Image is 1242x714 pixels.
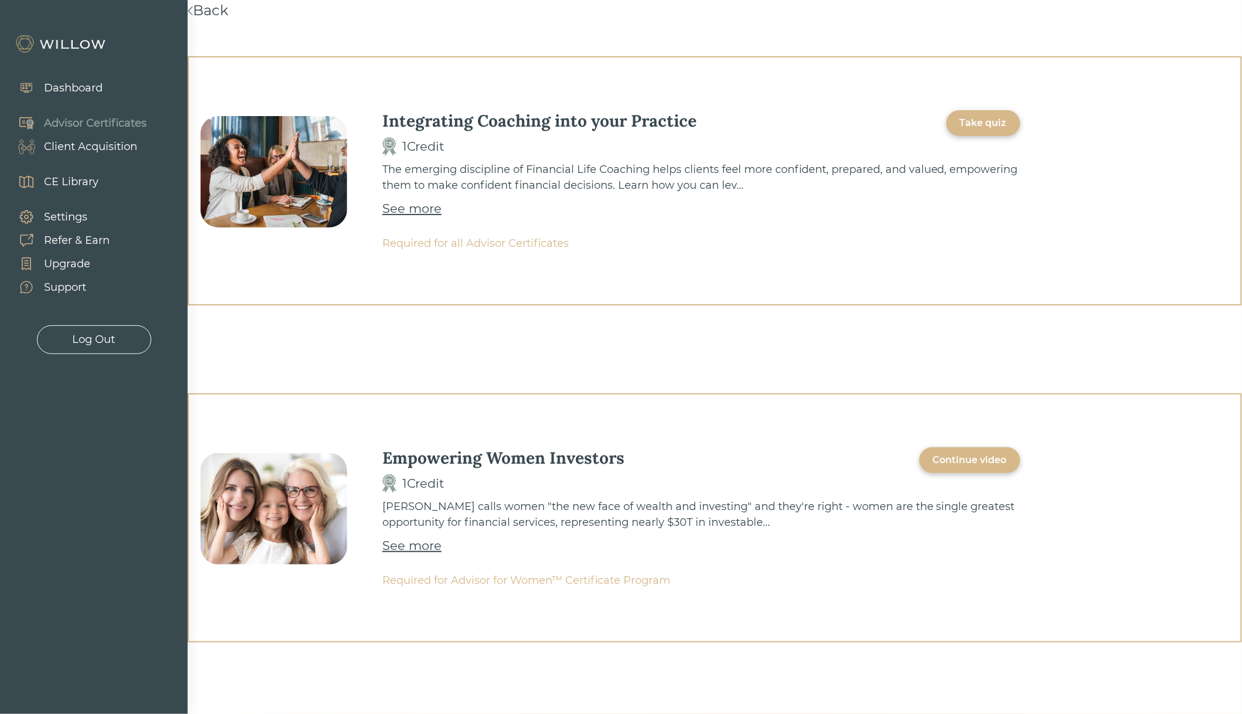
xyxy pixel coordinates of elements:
[44,233,110,249] div: Refer & Earn
[44,174,99,190] div: CE Library
[382,573,1020,589] div: Required for Advisor for Women™ Certificate Program
[44,209,87,225] div: Settings
[382,236,1020,251] div: Required for all Advisor Certificates
[402,474,445,493] div: 1 Credit
[382,199,442,218] a: See more
[6,170,99,193] a: CE Library
[44,139,137,155] div: Client Acquisition
[382,447,625,468] div: Empowering Women Investors
[44,280,86,295] div: Support
[933,453,1007,467] div: Continue video
[44,256,90,272] div: Upgrade
[6,252,110,276] a: Upgrade
[382,499,1020,531] div: [PERSON_NAME] calls women "the new face of wealth and investing" and they're right - women are th...
[6,111,147,135] a: Advisor Certificates
[6,229,110,252] a: Refer & Earn
[382,110,697,131] div: Integrating Coaching into your Practice
[382,162,1020,193] div: The emerging discipline of Financial Life Coaching helps clients feel more confident, prepared, a...
[188,2,228,19] a: Back
[73,332,116,348] div: Log Out
[402,137,445,156] div: 1 Credit
[6,205,110,229] a: Settings
[188,6,193,15] img: <
[960,116,1007,130] div: Take quiz
[44,80,103,96] div: Dashboard
[44,115,147,131] div: Advisor Certificates
[6,76,103,100] a: Dashboard
[6,135,147,158] a: Client Acquisition
[15,35,108,53] img: Willow
[382,536,442,555] a: See more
